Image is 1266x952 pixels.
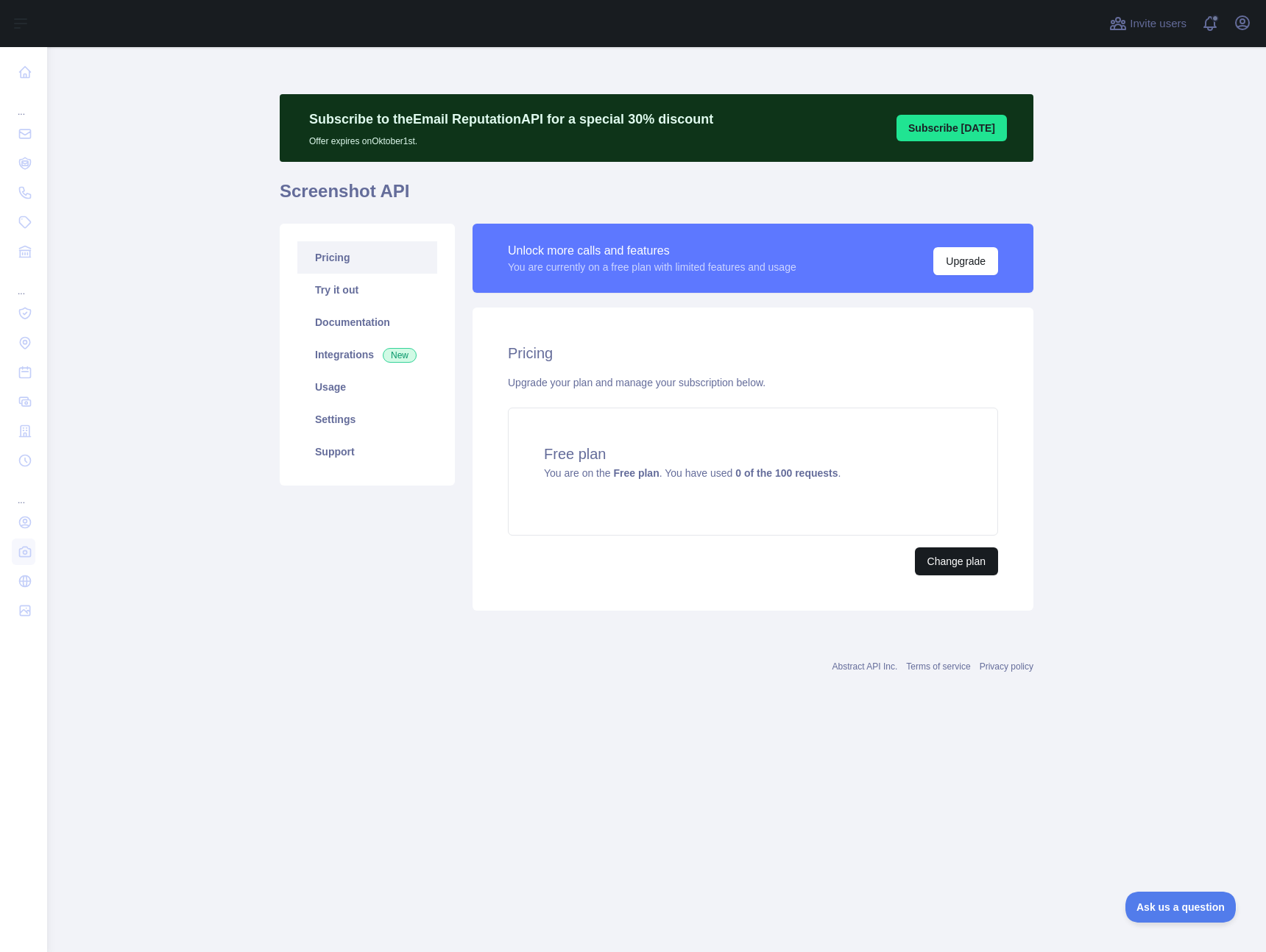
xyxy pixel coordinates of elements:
[508,343,998,363] h2: Pricing
[613,467,659,479] strong: Free plan
[508,260,796,274] div: You are currently on a free plan with limited features and usage
[309,129,713,147] p: Offer expires on Oktober 1st.
[297,241,437,274] a: Pricing
[933,247,998,275] button: Upgrade
[297,306,437,338] a: Documentation
[12,268,35,297] div: ...
[832,661,898,672] a: Abstract API Inc.
[280,180,1033,215] h1: Screenshot API
[508,375,998,390] div: Upgrade your plan and manage your subscription below.
[915,547,998,575] button: Change plan
[12,88,35,118] div: ...
[297,436,437,468] a: Support
[897,115,1007,141] button: Subscribe [DATE]
[12,477,35,506] div: ...
[544,467,841,479] span: You are on the . You have used .
[383,348,417,363] span: New
[544,444,962,464] h4: Free plan
[906,661,970,672] a: Terms of service
[508,242,796,260] div: Unlock more calls and features
[297,371,437,403] a: Usage
[980,661,1033,672] a: Privacy policy
[1106,12,1189,35] button: Invite users
[297,403,437,436] a: Settings
[297,274,437,306] a: Try it out
[297,338,437,371] a: Integrations New
[1125,892,1237,923] iframe: Toggle Customer Support
[309,109,713,129] p: Subscribe to the Email Reputation API for a special 30 % discount
[735,467,838,479] strong: 0 of the 100 requests
[1130,15,1187,32] span: Invite users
